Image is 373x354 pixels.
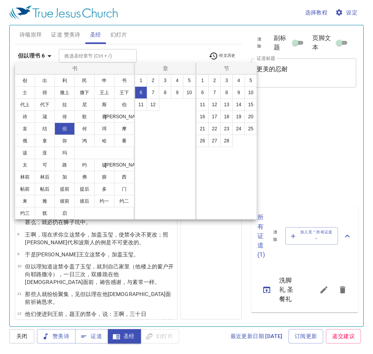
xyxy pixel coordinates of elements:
button: 利 [55,74,75,87]
button: 俄 [15,135,35,147]
button: 传 [55,110,75,123]
button: 斯 [94,98,114,111]
button: 门 [114,183,134,195]
button: 8 [159,86,171,99]
button: 撒下 [74,86,95,99]
button: 25 [245,123,257,135]
button: [PERSON_NAME] [114,159,134,171]
button: 结 [35,123,55,135]
button: 22 [208,123,221,135]
button: 代下 [35,98,55,111]
button: 帖前 [15,183,35,195]
button: 士 [15,86,35,99]
button: 林前 [15,171,35,183]
button: 加 [55,171,75,183]
p: 书 [17,65,133,72]
button: 19 [232,110,245,123]
button: 13 [220,98,233,111]
button: 犹 [35,207,55,219]
button: 9 [232,86,245,99]
button: 尼 [74,98,95,111]
button: 箴 [35,110,55,123]
button: 11 [196,98,209,111]
button: 弗 [74,171,95,183]
button: 1 [196,74,209,87]
button: 4 [232,74,245,87]
button: 来 [15,195,35,207]
button: 17 [208,110,221,123]
button: 可 [35,159,55,171]
button: 7 [147,86,159,99]
button: 摩 [114,123,134,135]
button: 何 [74,123,95,135]
button: 哀 [15,123,35,135]
button: 诗 [15,110,35,123]
button: 11 [135,98,147,111]
button: 3 [159,74,171,87]
button: 7 [208,86,221,99]
button: [PERSON_NAME] [114,110,134,123]
button: 23 [220,123,233,135]
button: 约二 [114,195,134,207]
button: 代上 [15,98,35,111]
button: 6 [196,86,209,99]
button: 5 [245,74,257,87]
button: 9 [171,86,183,99]
button: 26 [196,135,209,147]
button: 2 [208,74,221,87]
button: 亚 [35,147,55,159]
button: 约 [74,159,95,171]
button: 赛 [94,110,114,123]
button: 鸿 [74,135,95,147]
button: 雅 [35,195,55,207]
p: 节 [198,65,255,72]
button: 伯 [114,98,134,111]
button: 该 [15,147,35,159]
button: 21 [196,123,209,135]
button: 12 [147,98,159,111]
button: 15 [245,98,257,111]
button: 徒 [94,159,114,171]
button: 歌 [74,110,95,123]
button: 王下 [114,86,134,99]
button: 27 [208,135,221,147]
button: 6 [135,86,147,99]
button: 16 [196,110,209,123]
button: 玛 [55,147,75,159]
button: 12 [208,98,221,111]
p: 章 [137,65,194,72]
button: 路 [55,159,75,171]
button: 提前 [55,183,75,195]
button: 民 [74,74,95,87]
button: 多 [94,183,114,195]
button: 彼前 [55,195,75,207]
button: 18 [220,110,233,123]
button: 8 [220,86,233,99]
button: 得 [35,86,55,99]
button: 书 [114,74,134,87]
button: 太 [15,159,35,171]
button: 西 [114,171,134,183]
button: 2 [147,74,159,87]
button: 帖后 [35,183,55,195]
button: 但 [55,123,75,135]
button: 腓 [94,171,114,183]
button: 约三 [15,207,35,219]
button: 番 [114,135,134,147]
button: 彼后 [74,195,95,207]
button: 4 [171,74,183,87]
button: 提后 [74,183,95,195]
button: 28 [220,135,233,147]
button: 1 [135,74,147,87]
button: 珥 [94,123,114,135]
button: 14 [232,98,245,111]
button: 10 [183,86,195,99]
button: 弥 [55,135,75,147]
button: 10 [245,86,257,99]
button: 出 [35,74,55,87]
button: 哈 [94,135,114,147]
button: 王上 [94,86,114,99]
button: 撒上 [55,86,75,99]
button: 3 [220,74,233,87]
button: 24 [232,123,245,135]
